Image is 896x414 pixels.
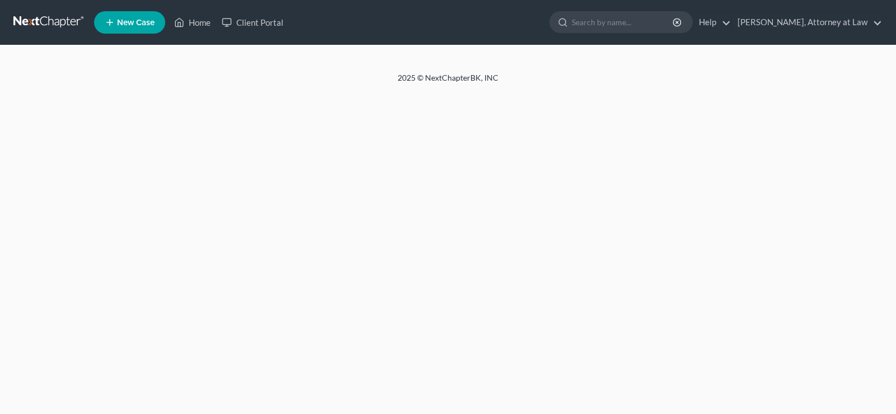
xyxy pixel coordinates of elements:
[572,12,674,32] input: Search by name...
[216,12,289,32] a: Client Portal
[129,72,767,92] div: 2025 © NextChapterBK, INC
[732,12,882,32] a: [PERSON_NAME], Attorney at Law
[117,18,155,27] span: New Case
[169,12,216,32] a: Home
[693,12,731,32] a: Help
